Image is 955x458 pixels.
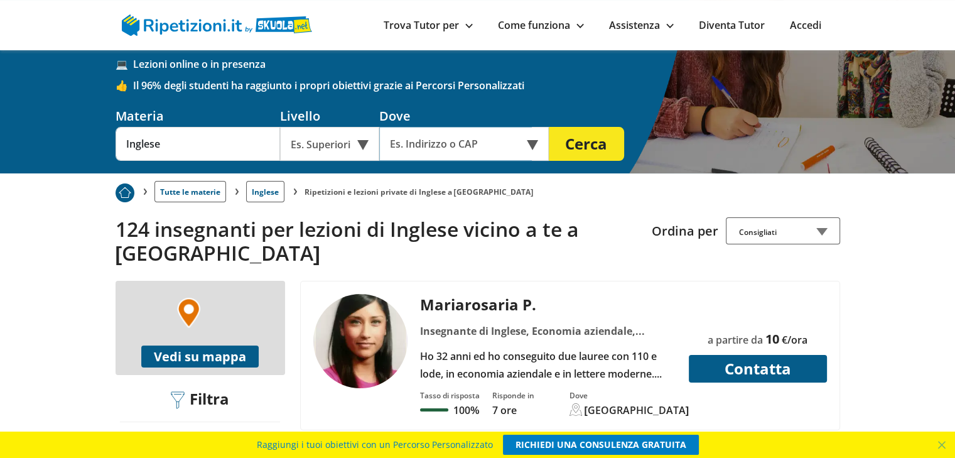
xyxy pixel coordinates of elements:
div: [GEOGRAPHIC_DATA] [585,403,689,417]
button: Contatta [689,355,827,383]
div: Mariarosaria P. [415,294,681,315]
img: Marker [177,298,200,328]
span: a partire da [708,333,763,347]
a: Come funziona [498,18,584,32]
img: logo Skuola.net | Ripetizioni.it [122,14,312,36]
div: Dove [379,107,549,124]
span: 10 [765,330,779,347]
div: Filtra [166,390,234,410]
div: Tasso di risposta [420,390,480,401]
label: Ordina per [652,222,718,239]
h2: 124 insegnanti per lezioni di Inglese vicino a te a [GEOGRAPHIC_DATA] [116,217,642,266]
div: Es. Superiori [280,127,379,161]
img: Piu prenotato [116,183,134,202]
span: 💻 [116,57,133,71]
div: Dove [569,390,689,401]
span: €/ora [782,333,807,347]
div: Ho 32 anni ed ho conseguito due lauree con 110 e lode, in economia aziendale e in lettere moderne... [415,347,681,383]
img: Filtra filtri mobile [171,391,185,409]
img: tutor a Sirignano - Mariarosaria [313,294,407,388]
button: Cerca [549,127,624,161]
div: Consigliati [726,217,840,244]
a: Accedi [790,18,821,32]
span: Lezioni online o in presenza [133,57,840,71]
p: 7 ore [492,403,534,417]
nav: breadcrumb d-none d-tablet-block [116,173,840,202]
div: Risponde in [492,390,534,401]
input: Es. Indirizzo o CAP [379,127,532,161]
button: Vedi su mappa [141,346,259,368]
div: Materia [116,107,280,124]
input: Es. Matematica [116,127,280,161]
span: Il 96% degli studenti ha raggiunto i propri obiettivi grazie ai Percorsi Personalizzati [133,79,840,92]
div: Insegnante di Inglese, Economia aziendale, Francese, Italiano, Matematica, Tedesco [415,322,681,340]
a: Inglese [246,181,284,202]
span: 👍 [116,79,133,92]
p: 100% [453,403,479,417]
a: logo Skuola.net | Ripetizioni.it [122,17,312,31]
span: Raggiungi i tuoi obiettivi con un Percorso Personalizzato [257,435,493,455]
a: Trova Tutor per [384,18,473,32]
a: RICHIEDI UNA CONSULENZA GRATUITA [503,435,699,455]
div: Livello [280,107,379,124]
a: Tutte le materie [154,181,226,202]
a: Diventa Tutor [699,18,765,32]
a: Assistenza [609,18,674,32]
li: Ripetizioni e lezioni private di Inglese a [GEOGRAPHIC_DATA] [305,187,534,197]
